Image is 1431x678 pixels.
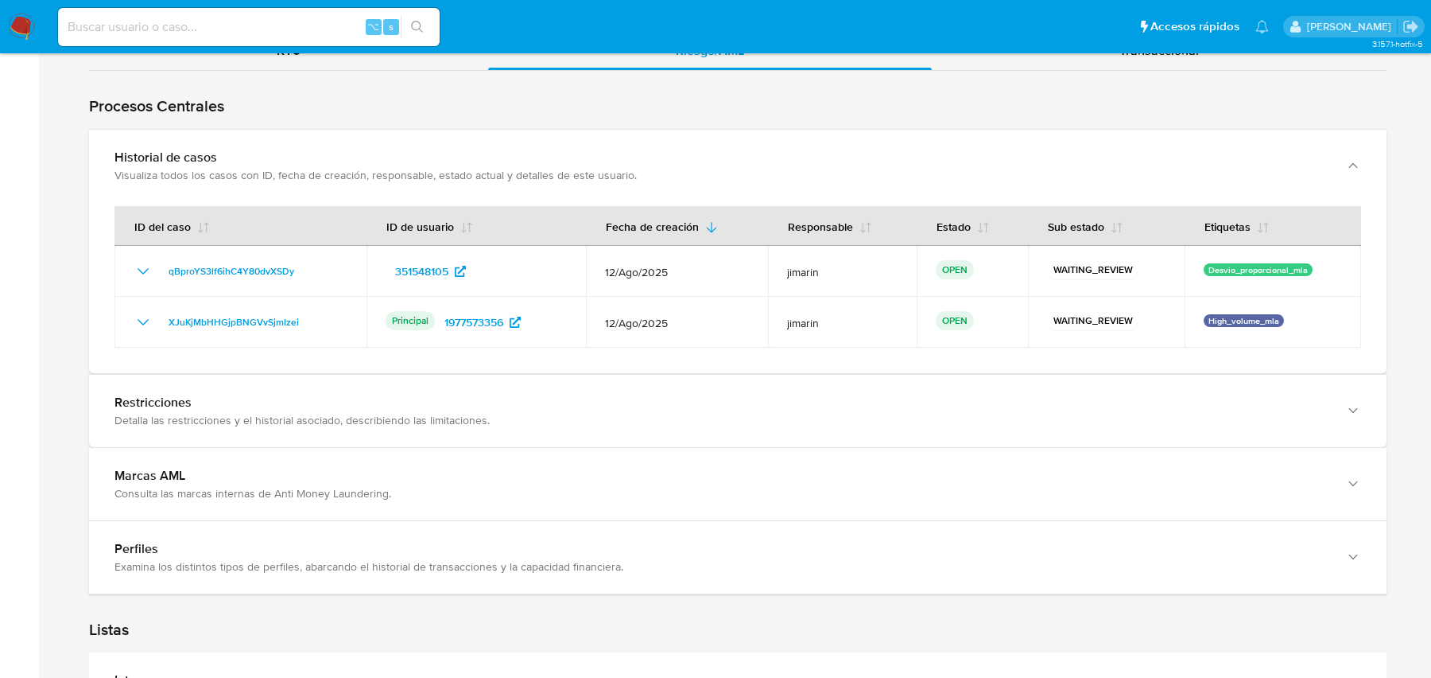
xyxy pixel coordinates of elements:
div: Restricciones [114,395,1329,411]
span: s [389,19,394,34]
div: Detalla las restricciones y el historial asociado, describiendo las limitaciones. [114,413,1329,427]
p: juan.calo@mercadolibre.com [1307,19,1397,34]
a: Salir [1402,18,1419,35]
button: RestriccionesDetalla las restricciones y el historial asociado, describiendo las limitaciones. [89,375,1386,447]
div: Examina los distintos tipos de perfiles, abarcando el historial de transacciones y la capacidad f... [114,559,1329,574]
span: Accesos rápidos [1150,18,1239,35]
h1: Procesos Centrales [89,96,1386,116]
div: Perfiles [114,541,1329,557]
input: Buscar usuario o caso... [58,17,440,37]
span: 3.157.1-hotfix-5 [1372,37,1423,50]
button: search-icon [401,16,433,38]
a: Notificaciones [1255,20,1269,33]
h1: Listas [89,620,1386,640]
button: PerfilesExamina los distintos tipos de perfiles, abarcando el historial de transacciones y la cap... [89,521,1386,594]
span: ⌥ [367,19,379,34]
